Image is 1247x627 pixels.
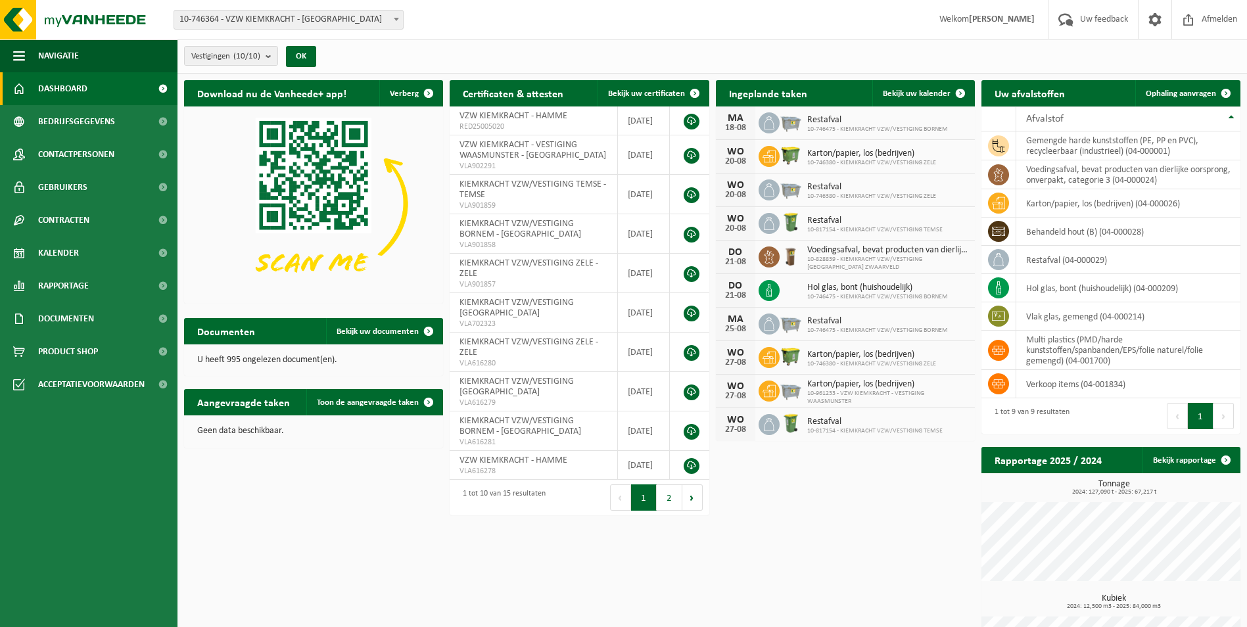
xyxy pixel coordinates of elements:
[197,356,430,365] p: U heeft 995 ongelezen document(en).
[780,312,802,334] img: WB-2500-GAL-GY-04
[780,211,802,233] img: WB-0240-HPE-GN-50
[722,258,749,267] div: 21-08
[722,113,749,124] div: MA
[459,358,607,369] span: VLA616280
[459,161,607,172] span: VLA902291
[780,379,802,401] img: WB-2500-GAL-GY-01
[807,159,936,167] span: 10-746380 - KIEMKRACHT VZW/VESTIGING ZELE
[872,80,974,106] a: Bekijk uw kalender
[184,318,268,344] h2: Documenten
[459,219,581,239] span: KIEMKRACHT VZW/VESTIGING BORNEM - [GEOGRAPHIC_DATA]
[618,135,670,175] td: [DATE]
[988,402,1070,430] div: 1 tot 9 van 9 resultaten
[459,466,607,476] span: VLA616278
[1016,189,1240,218] td: karton/papier, los (bedrijven) (04-000026)
[459,258,598,279] span: KIEMKRACHT VZW/VESTIGING ZELE - ZELE
[657,484,682,511] button: 2
[459,416,581,436] span: KIEMKRACHT VZW/VESTIGING BORNEM - [GEOGRAPHIC_DATA]
[1167,403,1188,429] button: Previous
[174,11,403,29] span: 10-746364 - VZW KIEMKRACHT - HAMME
[459,298,574,318] span: KIEMKRACHT VZW/VESTIGING [GEOGRAPHIC_DATA]
[807,360,936,368] span: 10-746380 - KIEMKRACHT VZW/VESTIGING ZELE
[807,327,948,335] span: 10-746475 - KIEMKRACHT VZW/VESTIGING BORNEM
[722,224,749,233] div: 20-08
[807,149,936,159] span: Karton/papier, los (bedrijven)
[233,52,260,60] count: (10/10)
[807,417,943,427] span: Restafval
[459,279,607,290] span: VLA901857
[722,415,749,425] div: WO
[38,302,94,335] span: Documenten
[988,480,1240,496] h3: Tonnage
[1146,89,1216,98] span: Ophaling aanvragen
[38,105,115,138] span: Bedrijfsgegevens
[618,333,670,372] td: [DATE]
[807,182,936,193] span: Restafval
[459,398,607,408] span: VLA616279
[191,47,260,66] span: Vestigingen
[722,124,749,133] div: 18-08
[38,138,114,171] span: Contactpersonen
[610,484,631,511] button: Previous
[722,425,749,434] div: 27-08
[988,594,1240,610] h3: Kubiek
[38,368,145,401] span: Acceptatievoorwaarden
[722,348,749,358] div: WO
[326,318,442,344] a: Bekijk uw documenten
[807,193,936,200] span: 10-746380 - KIEMKRACHT VZW/VESTIGING ZELE
[969,14,1035,24] strong: [PERSON_NAME]
[184,80,360,106] h2: Download nu de Vanheede+ app!
[608,89,685,98] span: Bekijk uw certificaten
[722,325,749,334] div: 25-08
[722,191,749,200] div: 20-08
[988,489,1240,496] span: 2024: 127,090 t - 2025: 67,217 t
[807,115,948,126] span: Restafval
[459,377,574,397] span: KIEMKRACHT VZW/VESTIGING [GEOGRAPHIC_DATA]
[807,350,936,360] span: Karton/papier, los (bedrijven)
[459,122,607,132] span: RED25005020
[807,316,948,327] span: Restafval
[618,293,670,333] td: [DATE]
[1016,218,1240,246] td: behandeld hout (B) (04-000028)
[722,314,749,325] div: MA
[459,319,607,329] span: VLA702323
[197,427,430,436] p: Geen data beschikbaar.
[459,240,607,250] span: VLA901858
[184,389,303,415] h2: Aangevraagde taken
[598,80,708,106] a: Bekijk uw certificaten
[722,381,749,392] div: WO
[1016,370,1240,398] td: verkoop items (04-001834)
[780,412,802,434] img: WB-0240-HPE-GN-50
[618,254,670,293] td: [DATE]
[459,337,598,358] span: KIEMKRACHT VZW/VESTIGING ZELE - ZELE
[1016,331,1240,370] td: multi plastics (PMD/harde kunststoffen/spanbanden/EPS/folie naturel/folie gemengd) (04-001700)
[38,335,98,368] span: Product Shop
[682,484,703,511] button: Next
[722,147,749,157] div: WO
[618,372,670,411] td: [DATE]
[807,379,968,390] span: Karton/papier, los (bedrijven)
[38,237,79,269] span: Kalender
[981,80,1078,106] h2: Uw afvalstoffen
[883,89,951,98] span: Bekijk uw kalender
[722,358,749,367] div: 27-08
[1016,131,1240,160] td: gemengde harde kunststoffen (PE, PP en PVC), recycleerbaar (industrieel) (04-000001)
[807,427,943,435] span: 10-817154 - KIEMKRACHT VZW/VESTIGING TEMSE
[184,46,278,66] button: Vestigingen(10/10)
[1016,160,1240,189] td: voedingsafval, bevat producten van dierlijke oorsprong, onverpakt, categorie 3 (04-000024)
[1016,246,1240,274] td: restafval (04-000029)
[38,204,89,237] span: Contracten
[807,245,968,256] span: Voedingsafval, bevat producten van dierlijke oorsprong, onverpakt, categorie 3
[807,216,943,226] span: Restafval
[618,411,670,451] td: [DATE]
[38,39,79,72] span: Navigatie
[807,293,948,301] span: 10-746475 - KIEMKRACHT VZW/VESTIGING BORNEM
[722,291,749,300] div: 21-08
[780,345,802,367] img: WB-1100-HPE-GN-50
[1142,447,1239,473] a: Bekijk rapportage
[618,451,670,480] td: [DATE]
[722,157,749,166] div: 20-08
[459,200,607,211] span: VLA901859
[38,72,87,105] span: Dashboard
[807,390,968,406] span: 10-961233 - VZW KIEMKRACHT - VESTIGING WAASMUNSTER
